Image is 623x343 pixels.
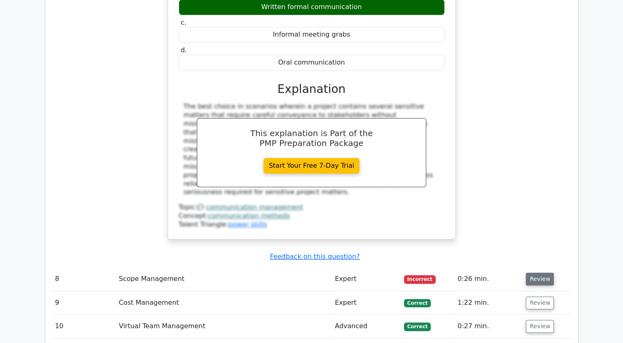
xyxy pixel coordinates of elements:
a: power skills [228,220,267,228]
div: Talent Triangle: [179,203,445,229]
td: 0:27 min. [454,315,523,338]
button: Review [526,273,554,285]
span: d. [181,46,187,54]
td: 1:22 min. [454,291,523,315]
td: Expert [331,291,401,315]
div: Concept: [179,212,445,220]
button: Review [526,297,554,309]
button: Review [526,320,554,333]
span: Incorrect [404,275,436,283]
td: Advanced [331,315,401,338]
div: Topic: [179,203,445,212]
td: 9 [52,291,116,315]
span: c. [181,19,187,26]
td: 0:26 min. [454,267,523,291]
div: Informal meeting grabs [179,27,445,43]
span: Correct [404,299,431,307]
td: Virtual Team Management [116,315,332,338]
h3: Explanation [184,82,440,96]
a: Start Your Free 7-Day Trial [264,158,360,174]
td: Cost Management [116,291,332,315]
span: Correct [404,322,431,331]
div: The best choice in scenarios wherein a project contains several sensitive matters that require ca... [184,102,440,197]
td: 8 [52,267,116,291]
td: Scope Management [116,267,332,291]
td: 10 [52,315,116,338]
div: Oral communication [179,55,445,71]
a: Feedback on this question? [270,253,359,260]
a: communication management [206,203,303,211]
a: communication methods [208,212,290,220]
td: Expert [331,267,401,291]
